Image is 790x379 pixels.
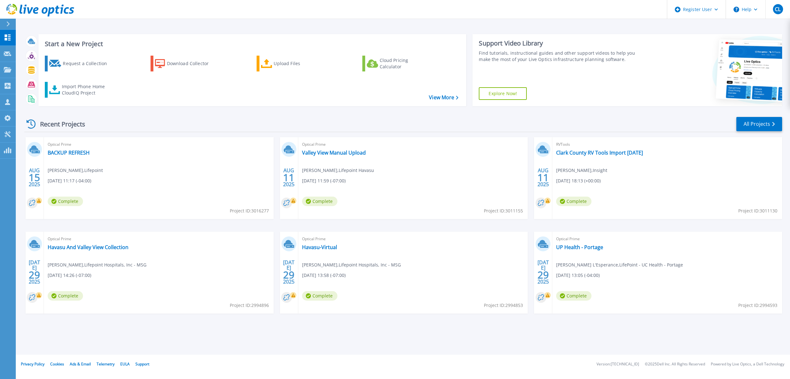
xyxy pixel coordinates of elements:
[283,166,295,189] div: AUG 2025
[120,361,130,367] a: EULA
[62,83,111,96] div: Import Phone Home CloudIQ Project
[257,56,327,71] a: Upload Files
[48,141,270,148] span: Optical Prime
[283,272,294,278] span: 29
[302,291,337,301] span: Complete
[151,56,221,71] a: Download Collector
[302,177,346,184] span: [DATE] 11:59 (-07:00)
[556,235,778,242] span: Optical Prime
[479,87,527,100] a: Explore Now!
[70,361,91,367] a: Ads & Email
[24,116,94,132] div: Recent Projects
[479,39,639,47] div: Support Video Library
[556,272,600,279] span: [DATE] 13:05 (-04:00)
[48,272,91,279] span: [DATE] 14:26 (-07:00)
[21,361,45,367] a: Privacy Policy
[429,95,458,101] a: View More
[556,291,591,301] span: Complete
[45,40,458,47] h3: Start a New Project
[537,166,549,189] div: AUG 2025
[484,207,523,214] span: Project ID: 3011155
[556,177,601,184] span: [DATE] 18:13 (+00:00)
[597,362,639,366] li: Version: [TECHNICAL_ID]
[45,56,115,71] a: Request a Collection
[48,291,83,301] span: Complete
[538,272,549,278] span: 29
[167,57,217,70] div: Download Collector
[302,244,337,250] a: Havasu-Virtual
[362,56,433,71] a: Cloud Pricing Calculator
[28,166,40,189] div: AUG 2025
[711,362,784,366] li: Powered by Live Optics, a Dell Technology
[29,272,40,278] span: 29
[48,197,83,206] span: Complete
[63,57,113,70] div: Request a Collection
[230,302,269,309] span: Project ID: 2994896
[302,150,366,156] a: Valley View Manual Upload
[556,197,591,206] span: Complete
[736,117,782,131] a: All Projects
[97,361,115,367] a: Telemetry
[302,167,374,174] span: [PERSON_NAME] , Lifepoint Havasu
[283,175,294,180] span: 11
[48,235,270,242] span: Optical Prime
[302,197,337,206] span: Complete
[738,207,777,214] span: Project ID: 3011130
[738,302,777,309] span: Project ID: 2994593
[274,57,324,70] div: Upload Files
[556,141,778,148] span: RVTools
[302,235,524,242] span: Optical Prime
[775,7,781,12] span: CL
[48,150,90,156] a: BACKUP REFRESH
[645,362,705,366] li: © 2025 Dell Inc. All Rights Reserved
[135,361,149,367] a: Support
[556,244,603,250] a: UP Health - Portage
[48,167,103,174] span: [PERSON_NAME] , Lifepoint
[48,177,91,184] span: [DATE] 11:17 (-04:00)
[556,150,643,156] a: Clark County RV Tools Import [DATE]
[29,175,40,180] span: 15
[537,260,549,284] div: [DATE] 2025
[479,50,639,63] div: Find tutorials, instructional guides and other support videos to help you make the most of your L...
[556,167,607,174] span: [PERSON_NAME] , Insight
[48,261,146,268] span: [PERSON_NAME] , Lifepoint Hospitals, Inc - MSG
[556,261,683,268] span: [PERSON_NAME] L'Esperance , LifePoint - UC Health - Portage
[28,260,40,284] div: [DATE] 2025
[380,57,430,70] div: Cloud Pricing Calculator
[50,361,64,367] a: Cookies
[230,207,269,214] span: Project ID: 3016277
[302,272,346,279] span: [DATE] 13:58 (-07:00)
[302,141,524,148] span: Optical Prime
[302,261,401,268] span: [PERSON_NAME] , Lifepoint Hospitals, Inc - MSG
[48,244,128,250] a: Havasu And Valley View Collection
[538,175,549,180] span: 11
[283,260,295,284] div: [DATE] 2025
[484,302,523,309] span: Project ID: 2994853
